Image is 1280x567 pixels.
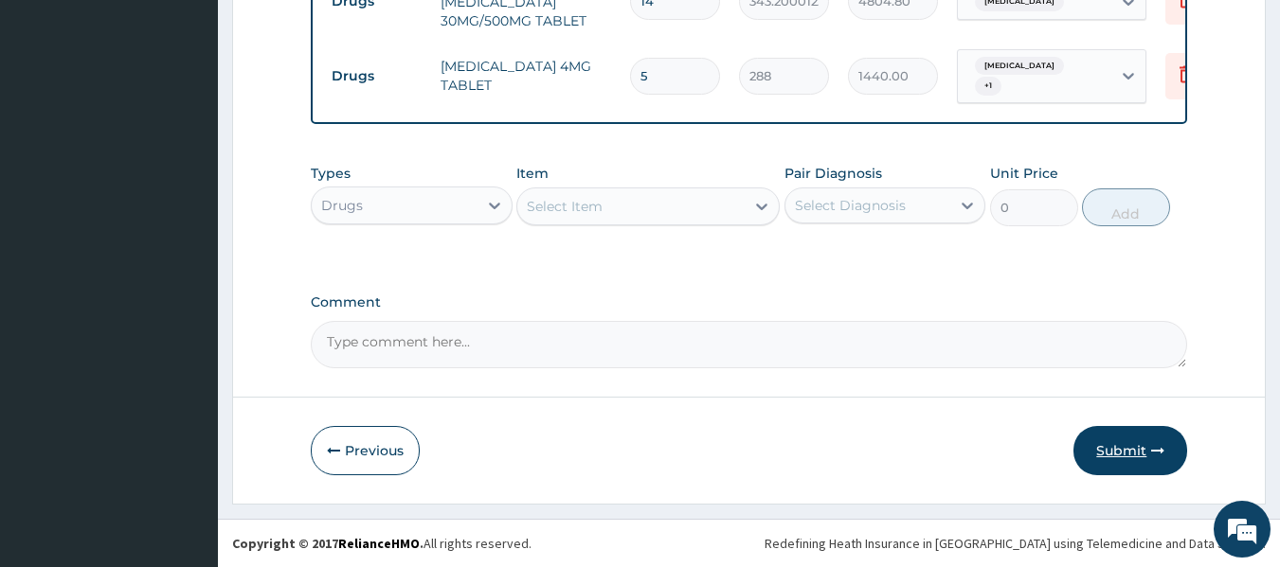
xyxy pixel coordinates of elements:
[311,294,1188,310] label: Comment
[218,519,1280,567] footer: All rights reserved.
[431,47,621,104] td: [MEDICAL_DATA] 4MG TABLET
[1073,426,1187,475] button: Submit
[99,106,318,131] div: Chat with us now
[784,164,882,183] label: Pair Diagnosis
[311,426,420,475] button: Previous
[338,535,420,552] a: RelianceHMO
[35,95,77,142] img: d_794563401_company_1708531726252_794563401
[1082,188,1170,226] button: Add
[311,9,356,55] div: Minimize live chat window
[795,196,906,215] div: Select Diagnosis
[321,196,363,215] div: Drugs
[232,535,424,552] strong: Copyright © 2017 .
[110,166,261,357] span: We're online!
[516,164,549,183] label: Item
[975,57,1064,76] span: [MEDICAL_DATA]
[990,164,1058,183] label: Unit Price
[527,197,603,216] div: Select Item
[765,534,1266,553] div: Redefining Heath Insurance in [GEOGRAPHIC_DATA] using Telemedicine and Data Science!
[975,77,1001,96] span: + 1
[9,371,361,437] textarea: Type your message and hit 'Enter'
[322,59,431,94] td: Drugs
[311,166,351,182] label: Types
